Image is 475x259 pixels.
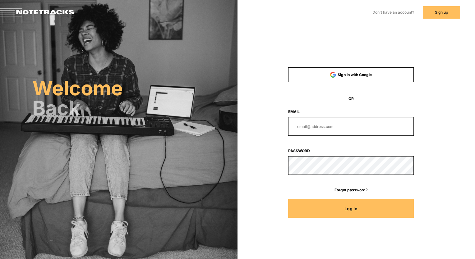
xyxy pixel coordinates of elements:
[32,99,237,117] h2: Back
[288,117,414,136] input: email@address.com
[288,96,414,102] span: OR
[423,6,460,19] button: Sign up
[288,109,414,115] label: Email
[288,187,414,193] a: Forgot password?
[32,80,237,97] h2: Welcome
[338,72,372,77] span: Sign in with Google
[372,10,414,15] label: Don't have an account?
[288,148,414,154] label: Password
[288,67,414,82] button: Sign in with Google
[288,199,414,218] button: Log In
